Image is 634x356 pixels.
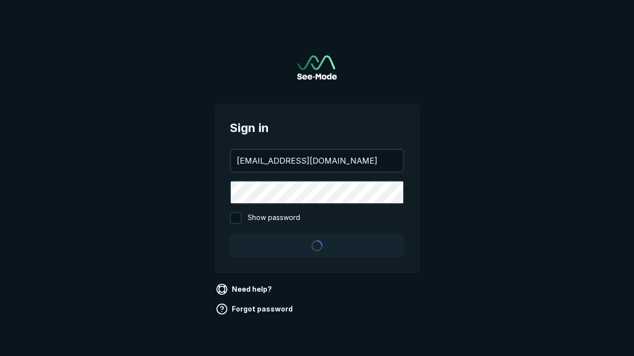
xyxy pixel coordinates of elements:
a: Forgot password [214,301,297,317]
a: Go to sign in [297,55,337,80]
img: See-Mode Logo [297,55,337,80]
input: your@email.com [231,150,403,172]
span: Sign in [230,119,404,137]
span: Show password [248,212,300,224]
a: Need help? [214,281,276,297]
